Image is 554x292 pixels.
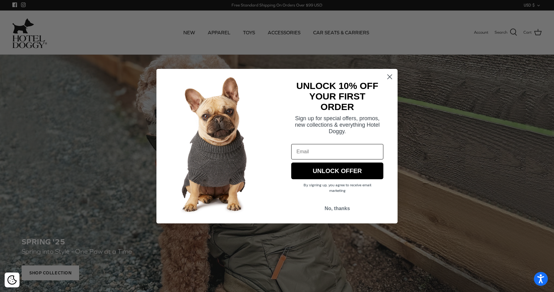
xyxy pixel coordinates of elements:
[6,275,17,286] button: Cookie policy
[291,144,383,159] input: Email
[291,163,383,179] button: UNLOCK OFFER
[7,275,17,285] img: Cookie policy
[295,115,380,134] span: Sign up for special offers, promos, new collections & everything Hotel Doggy.
[384,71,395,82] button: Close dialog
[291,203,383,214] button: No, thanks
[5,273,19,287] div: Cookie policy
[304,182,371,193] span: By signing up, you agree to receive email marketing
[156,69,277,223] img: 7cf315d2-500c-4d0a-a8b4-098d5756016d.jpeg
[296,81,378,112] strong: UNLOCK 10% OFF YOUR FIRST ORDER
